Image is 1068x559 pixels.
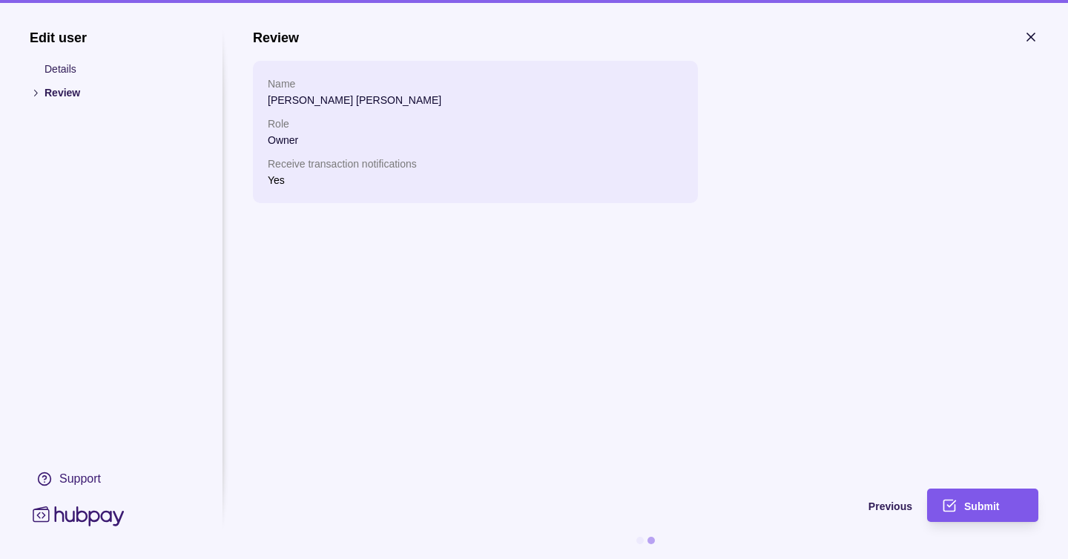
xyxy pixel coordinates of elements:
p: Role [268,116,683,132]
span: Previous [868,500,912,512]
span: Submit [964,500,999,512]
p: [PERSON_NAME] [PERSON_NAME] [268,92,683,108]
p: Owner [268,132,683,148]
h1: Review [253,30,299,46]
p: Name [268,76,683,92]
div: Support [59,471,101,487]
button: Previous [253,489,912,522]
p: Yes [268,174,285,186]
p: Details [44,61,193,77]
a: Support [30,463,193,494]
p: Receive transaction notifications [268,156,683,172]
button: Submit [927,489,1038,522]
h1: Edit user [30,30,193,46]
p: Review [44,85,193,101]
